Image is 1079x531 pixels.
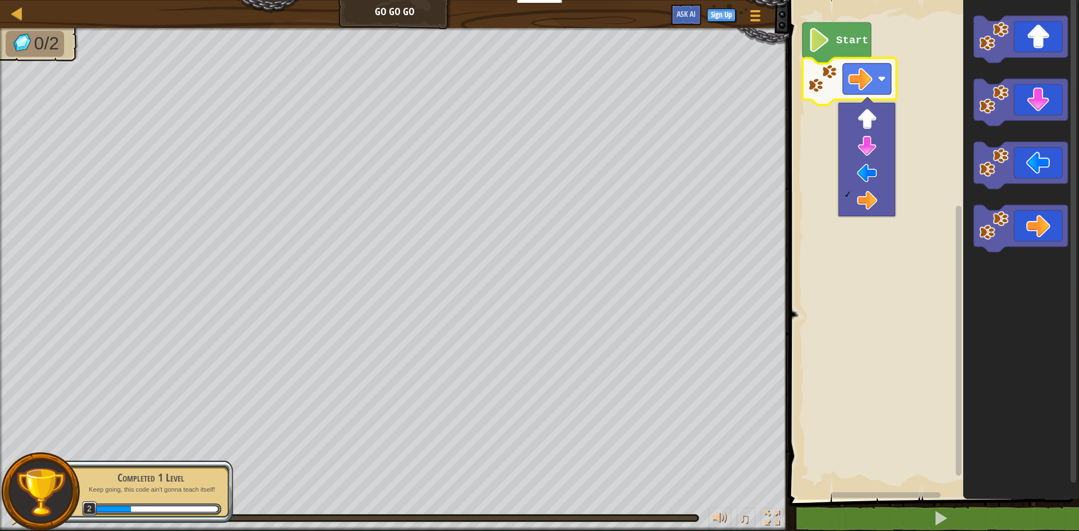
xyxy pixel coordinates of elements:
span: 2 [82,501,97,516]
p: Keep going, this code ain't gonna teach itself! [80,485,221,494]
button: Ask AI [671,4,701,25]
button: Toggle fullscreen [761,508,783,531]
button: Show game menu [741,4,769,31]
img: trophy.png [15,466,66,518]
div: Completed 1 Level [80,470,221,485]
span: 0/2 [34,33,59,53]
button: Adjust volume [709,508,731,531]
button: Sign Up [707,8,736,22]
button: ♫ [737,508,756,531]
li: Collect the gems. [6,31,64,57]
span: Ask AI [677,8,696,19]
span: ♫ [739,510,750,527]
text: Start [836,34,868,47]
